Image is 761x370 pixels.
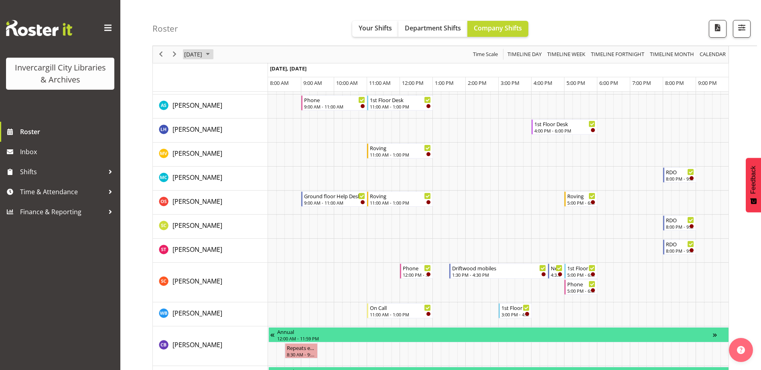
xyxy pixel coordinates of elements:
span: [PERSON_NAME] [172,340,222,349]
div: Phone [403,264,431,272]
div: Michelle Cunningham"s event - RDO Begin From Friday, September 26, 2025 at 8:00:00 PM GMT+12:00 E... [663,167,696,183]
div: Invercargill City Libraries & Archives [14,62,106,86]
div: Roving [370,192,431,200]
div: Olivia Stanley"s event - Roving Begin From Friday, September 26, 2025 at 5:00:00 PM GMT+12:00 End... [564,191,597,207]
td: Serena Casey resource [153,263,268,302]
div: Saniya Thompson"s event - RDO Begin From Friday, September 26, 2025 at 8:00:00 PM GMT+12:00 Ends ... [663,239,696,255]
div: Olivia Stanley"s event - Ground floor Help Desk Begin From Friday, September 26, 2025 at 9:00:00 ... [301,191,367,207]
div: Chris Broad"s event - Repeats every friday - Chris Broad Begin From Friday, September 26, 2025 at... [285,343,318,358]
a: [PERSON_NAME] [172,125,222,134]
button: Fortnight [590,50,646,60]
span: Company Shifts [474,24,522,32]
div: Serena Casey"s event - Newspapers Begin From Friday, September 26, 2025 at 4:30:00 PM GMT+12:00 E... [548,263,564,279]
div: Marion Hawkes"s event - 1st Floor Desk Begin From Friday, September 26, 2025 at 4:00:00 PM GMT+12... [532,119,597,135]
span: Department Shifts [405,24,461,32]
span: 12:00 PM [402,79,424,86]
span: 8:00 PM [665,79,684,86]
span: 11:00 AM [369,79,391,86]
div: next period [168,46,181,63]
div: 1st Floor Desk [534,120,595,128]
button: Department Shifts [398,21,467,37]
div: Roving [370,144,431,152]
div: Mandy Stenton"s event - Phone Begin From Friday, September 26, 2025 at 9:00:00 AM GMT+12:00 Ends ... [301,95,367,111]
a: [PERSON_NAME] [172,308,222,318]
div: previous period [154,46,168,63]
div: 8:00 PM - 9:00 PM [666,175,694,182]
button: Company Shifts [467,21,528,37]
div: 4:30 PM - 5:00 PM [551,271,562,278]
span: [PERSON_NAME] [172,149,222,158]
div: Marion van Voornveld"s event - Roving Begin From Friday, September 26, 2025 at 11:00:00 AM GMT+12... [367,143,433,159]
img: Rosterit website logo [6,20,72,36]
span: 7:00 PM [632,79,651,86]
a: [PERSON_NAME] [172,340,222,350]
button: Timeline Month [649,50,696,60]
div: RDO [666,168,694,176]
div: 11:00 AM - 1:00 PM [370,199,431,206]
button: Month [698,50,727,60]
div: 1st Floor Desk [567,264,595,272]
div: Willem Burger"s event - On Call Begin From Friday, September 26, 2025 at 11:00:00 AM GMT+12:00 En... [367,303,433,318]
td: Michelle Cunningham resource [153,167,268,191]
div: September 26, 2025 [181,46,215,63]
div: 9:00 AM - 11:00 AM [304,199,365,206]
span: 2:00 PM [468,79,487,86]
div: Driftwood mobiles [452,264,546,272]
span: 1:00 PM [435,79,454,86]
div: 4:00 PM - 6:00 PM [534,127,595,134]
button: Download a PDF of the roster for the current day [709,20,727,38]
button: Next [169,50,180,60]
td: Willem Burger resource [153,302,268,326]
div: 1st Floor Desk [501,304,530,312]
h4: Roster [152,24,178,33]
td: Chris Broad resource [153,326,268,366]
img: help-xxl-2.png [737,346,745,354]
span: [PERSON_NAME] [172,245,222,254]
div: Ground floor Help Desk [304,192,365,200]
span: calendar [699,50,727,60]
div: Olivia Stanley"s event - Roving Begin From Friday, September 26, 2025 at 11:00:00 AM GMT+12:00 En... [367,191,433,207]
div: 8:30 AM - 9:30 AM [287,351,316,358]
button: Timeline Day [506,50,543,60]
div: RDO [666,240,694,248]
span: Inbox [20,146,116,158]
div: 11:00 AM - 1:00 PM [370,103,431,110]
button: Time Scale [472,50,499,60]
span: 10:00 AM [336,79,358,86]
div: On Call [370,304,431,312]
span: 9:00 AM [303,79,322,86]
div: Roving [567,192,595,200]
span: Time & Attendance [20,186,104,198]
span: [PERSON_NAME] [172,173,222,182]
span: Timeline Week [546,50,586,60]
div: RDO [666,216,694,224]
span: [DATE] [183,50,203,60]
div: Serena Casey"s event - Driftwood mobiles Begin From Friday, September 26, 2025 at 1:30:00 PM GMT+... [449,263,548,279]
div: 11:00 AM - 1:00 PM [370,151,431,158]
button: Timeline Week [546,50,587,60]
button: Your Shifts [352,21,398,37]
td: Samuel Carter resource [153,215,268,239]
div: Serena Casey"s event - Phone Begin From Friday, September 26, 2025 at 12:00:00 PM GMT+12:00 Ends ... [400,263,433,279]
span: Finance & Reporting [20,206,104,218]
button: Feedback - Show survey [746,158,761,212]
div: Newspapers [551,264,562,272]
div: 12:00 AM - 11:59 PM [277,335,713,342]
td: Mandy Stenton resource [153,95,268,119]
div: Phone [567,280,595,288]
div: 3:00 PM - 4:00 PM [501,311,530,318]
a: [PERSON_NAME] [172,197,222,206]
div: Mandy Stenton"s event - 1st Floor Desk Begin From Friday, September 26, 2025 at 11:00:00 AM GMT+1... [367,95,433,111]
div: Serena Casey"s event - 1st Floor Desk Begin From Friday, September 26, 2025 at 5:00:00 PM GMT+12:... [564,263,597,279]
span: [PERSON_NAME] [172,221,222,230]
a: [PERSON_NAME] [172,245,222,254]
td: Marion Hawkes resource [153,119,268,143]
div: 9:00 AM - 11:00 AM [304,103,365,110]
span: 5:00 PM [566,79,585,86]
div: Chris Broad"s event - Annual Begin From Monday, September 15, 2025 at 12:00:00 AM GMT+12:00 Ends ... [268,327,729,342]
div: Serena Casey"s event - Phone Begin From Friday, September 26, 2025 at 5:00:00 PM GMT+12:00 Ends A... [564,280,597,295]
div: 8:00 PM - 9:00 PM [666,223,694,230]
span: [PERSON_NAME] [172,277,222,286]
td: Saniya Thompson resource [153,239,268,263]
